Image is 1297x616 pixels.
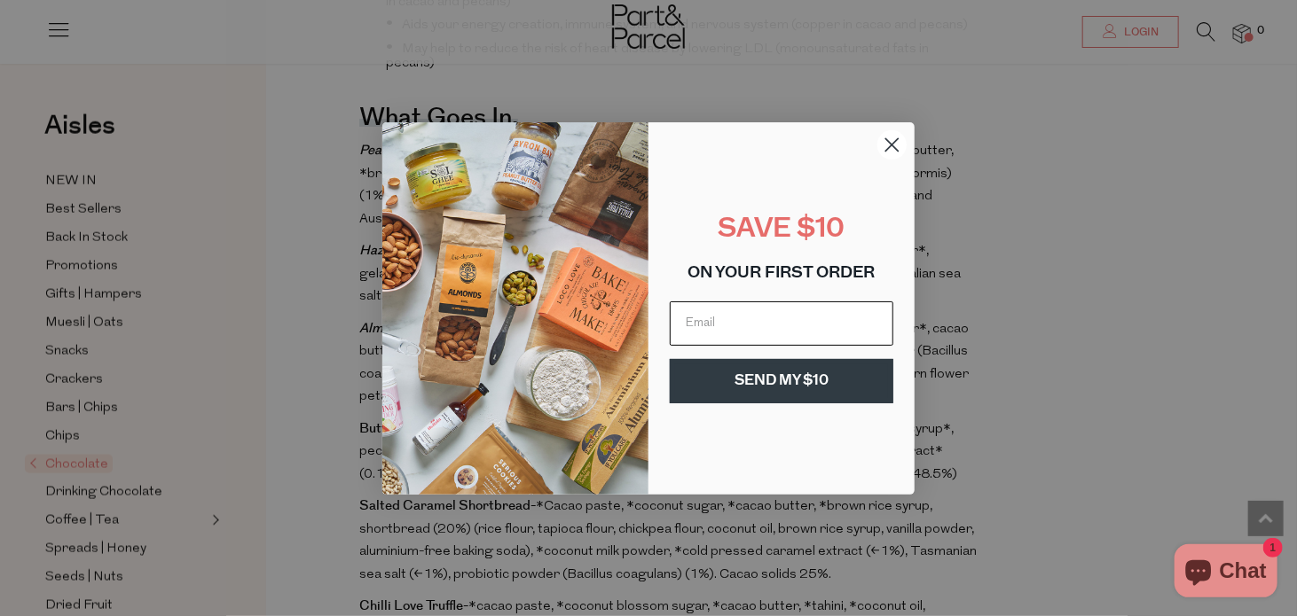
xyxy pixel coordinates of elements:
input: Email [670,301,893,346]
span: ON YOUR FIRST ORDER [688,266,876,282]
button: SEND MY $10 [670,359,893,403]
inbox-online-store-chat: Shopify online store chat [1169,544,1283,602]
img: 8150f546-27cf-4737-854f-2b4f1cdd6266.png [382,122,648,495]
span: SAVE $10 [719,216,845,244]
button: Close dialog [876,129,908,160]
